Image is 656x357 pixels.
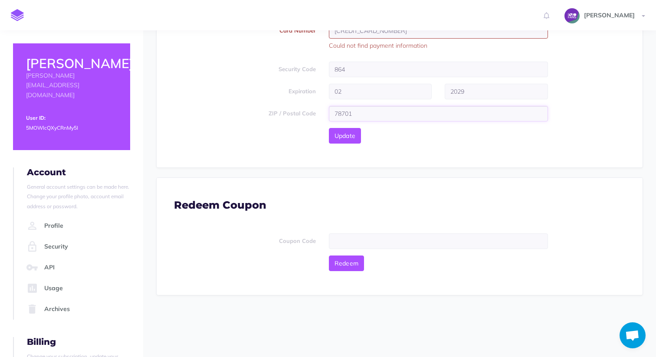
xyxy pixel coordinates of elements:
[167,84,322,96] label: Expiration
[167,106,322,118] label: ZIP / Postal Code
[26,115,46,121] small: User ID:
[329,84,432,99] input: MM
[329,255,364,271] button: Redeem
[26,71,117,100] p: [PERSON_NAME][EMAIL_ADDRESS][DOMAIN_NAME]
[580,11,639,19] span: [PERSON_NAME]
[24,216,130,236] a: Profile
[329,128,361,144] button: Update
[174,200,625,211] h3: Redeem Coupon
[11,9,24,21] img: logo-mark.svg
[167,233,322,246] label: Coupon Code
[335,132,356,140] span: Update
[24,278,130,299] a: Usage
[335,259,359,267] span: Redeem
[24,257,130,278] a: API
[329,41,548,50] span: Could not find payment information
[27,337,130,347] h4: Billing
[27,167,130,177] h4: Account
[26,56,117,71] h2: [PERSON_NAME]
[27,183,129,210] small: General account settings can be made here. Change your profile photo, account email address or pa...
[620,322,646,348] div: Open chat
[445,84,548,99] input: YYYY
[24,299,130,320] a: Archives
[167,62,322,74] label: Security Code
[26,124,78,131] small: 5MOWlcQXyCRnMy5I
[24,236,130,257] a: Security
[564,8,580,23] img: Zlwmnucd56bbibNvrQWz1LYP7KyvcwKky0dujHsD.png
